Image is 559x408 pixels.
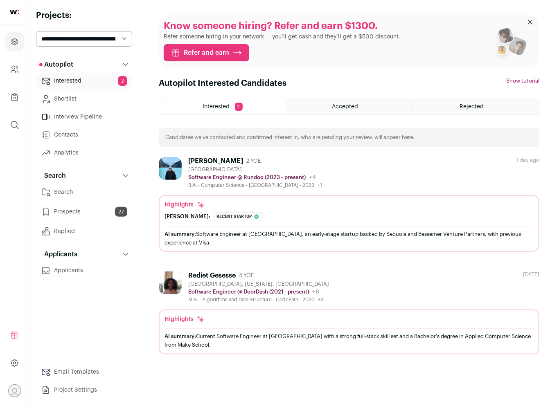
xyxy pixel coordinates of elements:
button: Show tutorial [506,78,539,84]
h1: Autopilot Interested Candidates [159,78,286,89]
a: Refer and earn [164,44,249,61]
p: Applicants [39,249,77,259]
span: +3 [318,297,323,302]
div: [PERSON_NAME] [188,157,243,165]
span: Rejected [460,104,484,110]
a: Analytics [36,145,132,161]
span: 27 [115,207,127,217]
a: Projects [5,32,24,52]
div: Recent startup [214,212,263,221]
a: Contacts [36,127,132,143]
a: Search [36,184,132,200]
div: [PERSON_NAME]: [165,213,210,220]
span: +6 [312,289,319,295]
span: Accepted [332,104,358,110]
a: Project Settings [36,382,132,398]
a: Shortlist [36,91,132,107]
img: referral_people_group_2-7c1ec42c15280f3369c0665c33c00ed472fd7f6af9dd0ec46c364f9a93ccf9a4.png [492,24,528,63]
a: Interested2 [36,73,132,89]
a: Prospects27 [36,204,132,220]
a: Rediet Gesesse 4 YOE [GEOGRAPHIC_DATA], [US_STATE], [GEOGRAPHIC_DATA] Software Engineer @ DoorDas... [159,271,539,354]
a: Interview Pipeline [36,109,132,125]
a: Company and ATS Settings [5,60,24,79]
p: Autopilot [39,60,73,69]
img: 575fe6b5992c701dc046435c2e5ea428c2673bca438c3f777fa59594e7f5369a.jpg [159,157,182,180]
button: Search [36,168,132,184]
a: Rejected [413,99,539,114]
div: [GEOGRAPHIC_DATA] [188,166,322,173]
a: Applicants [36,262,132,279]
div: Highlights [165,315,205,323]
button: Open dropdown [8,384,21,397]
div: M.S. - Algorithms and Data Structure - CodePath - 2020 [188,296,329,303]
a: Replied [36,223,132,240]
span: 2 [118,76,127,86]
div: Software Engineer at [GEOGRAPHIC_DATA], an early-stage startup backed by Sequoia and Bessemer Ven... [165,230,534,247]
p: Candidates we’ve contacted and confirmed interest in, who are pending your review, will appear here. [165,134,415,141]
p: Search [39,171,66,181]
p: Software Engineer @ DoorDash (2021 - present) [188,289,309,295]
div: Current Software Engineer at [GEOGRAPHIC_DATA] with a strong full-stack skill set and a Bachelor'... [165,332,534,349]
div: Highlights [165,201,205,209]
span: +4 [309,175,316,180]
a: [PERSON_NAME] 2 YOE [GEOGRAPHIC_DATA] Software Engineer @ Rundoo (2023 - present) +4 B.A. - Compu... [159,157,539,252]
p: Know someone hiring? Refer and earn $1300. [164,20,400,33]
div: 1 day ago [516,157,539,164]
img: 6061fa04603b3ff7316ee0b11ca9fa51de2ccf3ac19b074c290cbd92d90707b9 [159,271,182,294]
div: Rediet Gesesse [188,271,236,280]
span: 4 YOE [239,272,254,279]
span: AI summary: [165,334,196,339]
div: [GEOGRAPHIC_DATA], [US_STATE], [GEOGRAPHIC_DATA] [188,281,329,287]
div: B.A. - Computer Science - [GEOGRAPHIC_DATA] - 2023 [188,182,322,188]
a: Company Lists [5,87,24,107]
h2: Projects: [36,10,132,21]
span: 2 [235,103,243,111]
div: [DATE] [523,271,539,278]
a: Email Templates [36,364,132,380]
button: Autopilot [36,56,132,73]
p: Software Engineer @ Rundoo (2023 - present) [188,174,306,181]
button: Applicants [36,246,132,262]
span: 2 YOE [246,158,261,164]
a: Accepted [286,99,412,114]
p: Refer someone hiring in your network — you’ll get cash and they’ll get a $500 discount. [164,33,400,41]
span: Interested [203,104,230,110]
span: AI summary: [165,231,196,237]
span: +1 [318,183,322,188]
img: wellfound-shorthand-0d5821cbd27db2630d0214b213865d53afaa358527fdda9d0ea32b1df1b89c2c.svg [10,10,19,14]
